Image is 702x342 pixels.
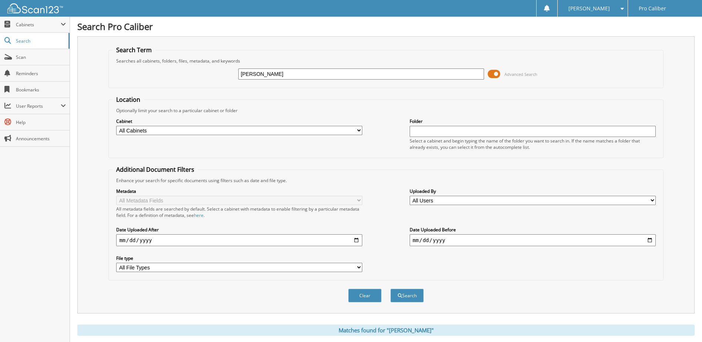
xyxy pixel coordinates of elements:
span: Help [16,119,66,125]
label: File type [116,255,362,261]
img: scan123-logo-white.svg [7,3,63,13]
a: here [194,212,204,218]
legend: Location [112,95,144,104]
span: Pro Caliber [639,6,666,11]
div: All metadata fields are searched by default. Select a cabinet with metadata to enable filtering b... [116,206,362,218]
label: Folder [410,118,656,124]
span: User Reports [16,103,61,109]
span: Bookmarks [16,87,66,93]
span: Announcements [16,135,66,142]
span: Reminders [16,70,66,77]
div: Select a cabinet and begin typing the name of the folder you want to search in. If the name match... [410,138,656,150]
button: Clear [348,289,382,302]
label: Date Uploaded After [116,227,362,233]
span: Advanced Search [504,71,537,77]
div: Searches all cabinets, folders, files, metadata, and keywords [112,58,659,64]
h1: Search Pro Caliber [77,20,695,33]
label: Uploaded By [410,188,656,194]
button: Search [390,289,424,302]
legend: Search Term [112,46,155,54]
label: Cabinet [116,118,362,124]
label: Date Uploaded Before [410,227,656,233]
span: [PERSON_NAME] [568,6,610,11]
input: end [410,234,656,246]
label: Metadata [116,188,362,194]
div: Optionally limit your search to a particular cabinet or folder [112,107,659,114]
legend: Additional Document Filters [112,165,198,174]
span: Cabinets [16,21,61,28]
div: Matches found for "[PERSON_NAME]" [77,325,695,336]
input: start [116,234,362,246]
span: Search [16,38,65,44]
div: Enhance your search for specific documents using filters such as date and file type. [112,177,659,184]
span: Scan [16,54,66,60]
